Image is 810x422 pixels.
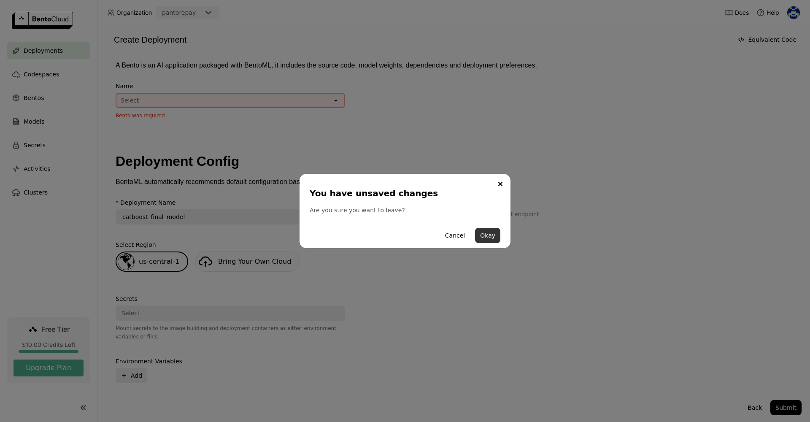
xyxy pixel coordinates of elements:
div: dialog [300,174,510,248]
button: Okay [475,228,500,243]
div: Are you sure you want to leave? [310,206,500,214]
button: Close [495,179,505,189]
div: You have unsaved changes [310,187,497,199]
button: Cancel [440,228,470,243]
